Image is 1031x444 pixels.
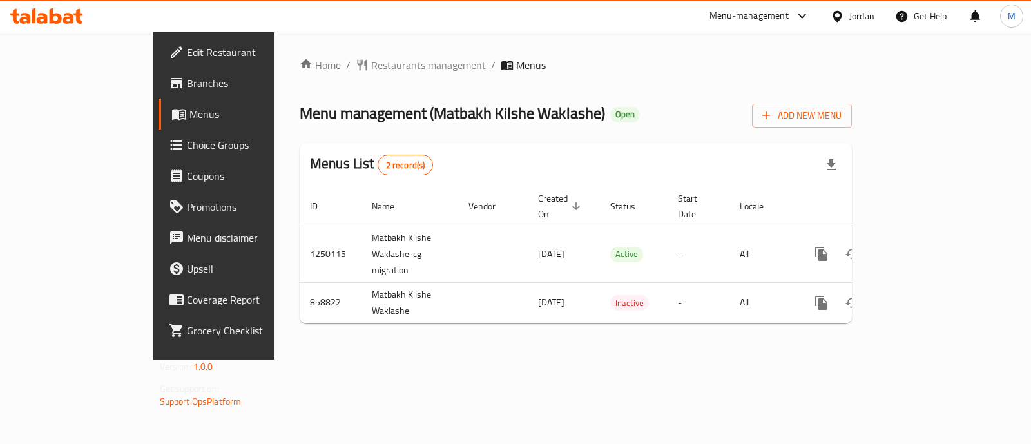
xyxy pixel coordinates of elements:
[159,37,325,68] a: Edit Restaurant
[193,358,213,375] span: 1.0.0
[729,226,796,282] td: All
[610,247,643,262] span: Active
[709,8,789,24] div: Menu-management
[610,109,640,120] span: Open
[762,108,842,124] span: Add New Menu
[189,106,315,122] span: Menus
[729,282,796,323] td: All
[668,226,729,282] td: -
[752,104,852,128] button: Add New Menu
[796,187,940,226] th: Actions
[159,315,325,346] a: Grocery Checklist
[300,226,361,282] td: 1250115
[538,246,564,262] span: [DATE]
[187,230,315,246] span: Menu disclaimer
[346,57,351,73] li: /
[310,198,334,214] span: ID
[159,191,325,222] a: Promotions
[356,57,486,73] a: Restaurants management
[159,68,325,99] a: Branches
[300,187,940,323] table: enhanced table
[816,150,847,180] div: Export file
[740,198,780,214] span: Locale
[806,287,837,318] button: more
[378,159,433,171] span: 2 record(s)
[372,198,411,214] span: Name
[610,107,640,122] div: Open
[159,160,325,191] a: Coupons
[159,99,325,130] a: Menus
[310,154,433,175] h2: Menus List
[610,198,652,214] span: Status
[160,393,242,410] a: Support.OpsPlatform
[159,130,325,160] a: Choice Groups
[837,287,868,318] button: Change Status
[538,191,584,222] span: Created On
[187,261,315,276] span: Upsell
[837,238,868,269] button: Change Status
[538,294,564,311] span: [DATE]
[300,57,852,73] nav: breadcrumb
[160,380,219,397] span: Get support on:
[187,137,315,153] span: Choice Groups
[159,284,325,315] a: Coverage Report
[1008,9,1016,23] span: M
[187,323,315,338] span: Grocery Checklist
[491,57,496,73] li: /
[610,295,649,311] div: Inactive
[361,226,458,282] td: Matbakh Kilshe Waklashe-cg migration
[468,198,512,214] span: Vendor
[678,191,714,222] span: Start Date
[849,9,874,23] div: Jordan
[668,282,729,323] td: -
[610,296,649,311] span: Inactive
[371,57,486,73] span: Restaurants management
[187,292,315,307] span: Coverage Report
[361,282,458,323] td: Matbakh Kilshe Waklashe
[159,222,325,253] a: Menu disclaimer
[160,358,191,375] span: Version:
[187,44,315,60] span: Edit Restaurant
[806,238,837,269] button: more
[187,168,315,184] span: Coupons
[378,155,434,175] div: Total records count
[187,75,315,91] span: Branches
[516,57,546,73] span: Menus
[300,99,605,128] span: Menu management ( Matbakh Kilshe Waklashe )
[300,282,361,323] td: 858822
[159,253,325,284] a: Upsell
[187,199,315,215] span: Promotions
